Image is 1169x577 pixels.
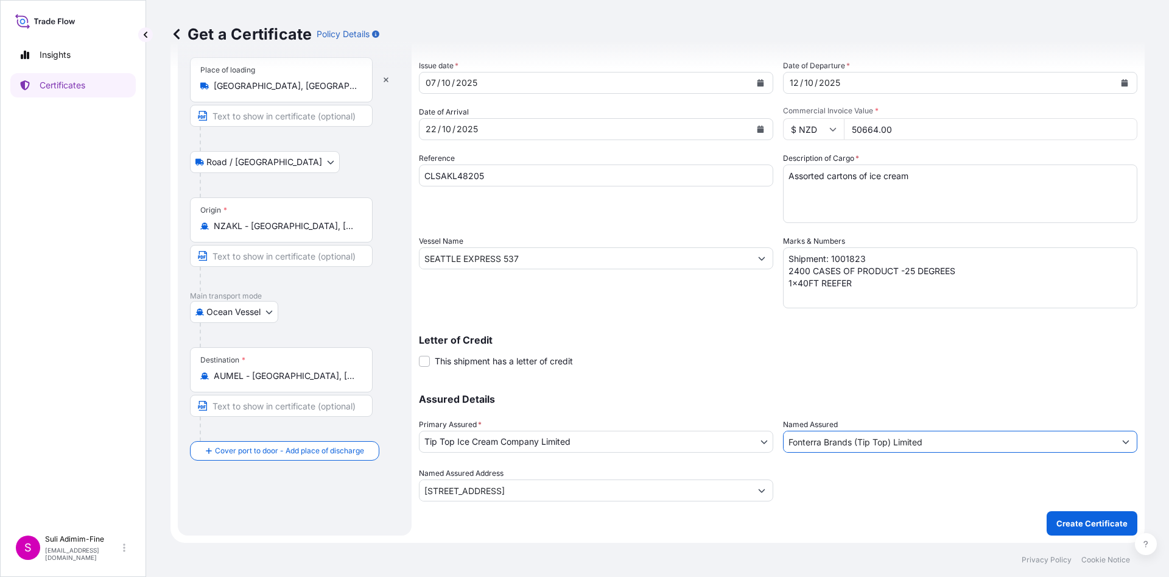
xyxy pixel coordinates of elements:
input: Enter amount [844,118,1137,140]
label: Named Assured Address [419,467,504,480]
span: S [24,542,32,554]
p: Create Certificate [1056,517,1128,529]
label: Named Assured [783,419,838,431]
input: Assured Name [784,431,1115,453]
button: Calendar [1115,73,1134,93]
div: / [437,76,440,90]
p: Letter of Credit [419,335,1137,345]
input: Text to appear on certificate [190,245,373,267]
div: day, [424,76,437,90]
span: Road / [GEOGRAPHIC_DATA] [206,156,322,168]
div: Origin [200,205,227,215]
p: Main transport mode [190,291,399,301]
input: Text to appear on certificate [190,105,373,127]
button: Select transport [190,301,278,323]
label: Vessel Name [419,235,463,247]
p: Suli Adimim-Fine [45,534,121,544]
div: year, [818,76,841,90]
span: Ocean Vessel [206,306,261,318]
div: day, [424,122,438,136]
span: This shipment has a letter of credit [435,355,573,367]
label: Description of Cargo [783,152,859,165]
div: / [800,76,803,90]
button: Show suggestions [751,480,773,501]
div: / [452,122,455,136]
span: Tip Top Ice Cream Company Limited [424,436,570,448]
input: Destination [214,370,357,382]
span: Date of Arrival [419,106,469,118]
span: Commercial Invoice Value [783,106,1137,116]
input: Place of loading [214,80,357,92]
div: day, [788,76,800,90]
p: Insights [40,49,71,61]
div: Place of loading [200,65,255,75]
a: Insights [10,43,136,67]
button: Select transport [190,151,340,173]
button: Show suggestions [1115,431,1137,453]
div: month, [803,76,815,90]
input: Enter booking reference [419,165,773,186]
div: year, [455,76,479,90]
input: Text to appear on certificate [190,395,373,417]
a: Certificates [10,73,136,97]
input: Named Assured Address [420,480,751,501]
a: Cookie Notice [1081,555,1130,565]
p: Policy Details [317,28,370,40]
div: / [452,76,455,90]
div: year, [455,122,479,136]
button: Calendar [751,119,770,139]
input: Origin [214,220,357,232]
button: Tip Top Ice Cream Company Limited [419,431,773,453]
button: Calendar [751,73,770,93]
p: Assured Details [419,394,1137,404]
button: Cover port to door - Add place of discharge [190,441,379,461]
p: [EMAIL_ADDRESS][DOMAIN_NAME] [45,547,121,561]
div: / [438,122,441,136]
div: month, [440,76,452,90]
div: / [815,76,818,90]
a: Privacy Policy [1022,555,1072,565]
div: Destination [200,355,245,365]
label: Reference [419,152,455,165]
label: Marks & Numbers [783,235,845,247]
p: Get a Certificate [170,24,312,44]
button: Show suggestions [751,247,773,269]
button: Create Certificate [1047,511,1137,536]
span: Primary Assured [419,419,482,431]
span: Cover port to door - Add place of discharge [215,445,364,457]
p: Certificates [40,79,85,91]
input: Type to search vessel name or IMO [420,247,751,269]
div: month, [441,122,452,136]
